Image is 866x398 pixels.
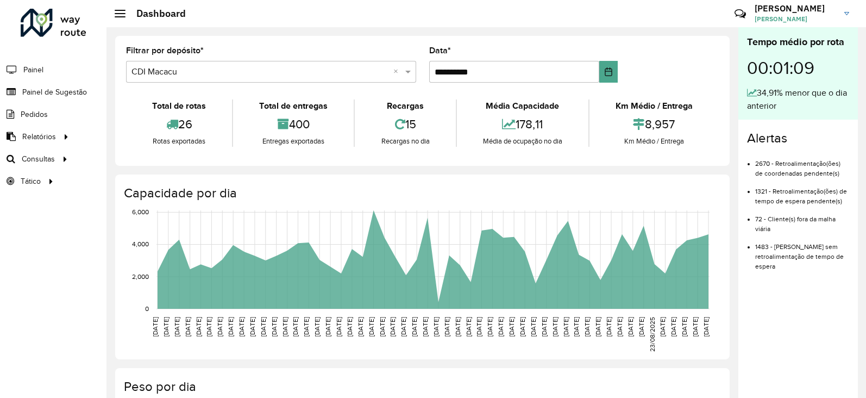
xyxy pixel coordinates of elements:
text: [DATE] [368,317,375,337]
div: 26 [129,113,229,136]
span: Pedidos [21,109,48,120]
text: [DATE] [335,317,342,337]
li: 1483 - [PERSON_NAME] sem retroalimentação de tempo de espera [755,234,849,271]
div: Total de entregas [236,100,351,113]
div: Recargas no dia [357,136,453,147]
text: [DATE] [260,317,267,337]
button: Choose Date [599,61,618,83]
text: 4,000 [132,241,149,248]
span: [PERSON_NAME] [755,14,836,24]
text: [DATE] [357,317,364,337]
text: [DATE] [541,317,548,337]
text: [DATE] [486,317,493,337]
text: [DATE] [605,317,612,337]
li: 72 - Cliente(s) fora da malha viária [755,206,849,234]
text: [DATE] [303,317,310,337]
li: 2670 - Retroalimentação(ões) de coordenadas pendente(s) [755,151,849,178]
text: [DATE] [551,317,558,337]
span: Relatórios [22,131,56,142]
text: [DATE] [313,317,321,337]
text: 6,000 [132,209,149,216]
text: [DATE] [627,317,634,337]
div: Km Médio / Entrega [592,100,716,113]
text: [DATE] [497,317,504,337]
text: [DATE] [411,317,418,337]
text: [DATE] [702,317,710,337]
text: [DATE] [508,317,515,337]
text: [DATE] [616,317,623,337]
div: 8,957 [592,113,716,136]
span: Clear all [393,65,403,78]
text: [DATE] [432,317,440,337]
h4: Capacidade por dia [124,185,719,201]
span: Painel de Sugestão [22,86,87,98]
text: [DATE] [519,317,526,337]
div: 178,11 [460,113,586,136]
div: Média de ocupação no dia [460,136,586,147]
text: [DATE] [562,317,569,337]
text: 0 [145,305,149,312]
text: [DATE] [173,317,180,337]
text: [DATE] [475,317,482,337]
text: [DATE] [152,317,159,337]
text: [DATE] [238,317,245,337]
text: [DATE] [530,317,537,337]
text: [DATE] [638,317,645,337]
text: [DATE] [292,317,299,337]
text: [DATE] [465,317,472,337]
div: Total de rotas [129,100,229,113]
text: [DATE] [659,317,666,337]
text: [DATE] [324,317,331,337]
div: 15 [357,113,453,136]
div: Km Médio / Entrega [592,136,716,147]
text: [DATE] [594,317,601,337]
label: Data [429,44,451,57]
text: [DATE] [422,317,429,337]
div: Entregas exportadas [236,136,351,147]
text: [DATE] [271,317,278,337]
text: [DATE] [681,317,688,337]
span: Tático [21,176,41,187]
h4: Alertas [747,130,849,146]
h2: Dashboard [125,8,186,20]
h4: Peso por dia [124,379,719,395]
text: [DATE] [184,317,191,337]
div: Recargas [357,100,453,113]
div: 34,91% menor que o dia anterior [747,86,849,113]
div: 400 [236,113,351,136]
text: [DATE] [454,317,461,337]
text: [DATE] [389,317,396,337]
div: Tempo médio por rota [747,35,849,49]
text: [DATE] [400,317,407,337]
text: [DATE] [195,317,202,337]
text: [DATE] [692,317,699,337]
text: [DATE] [670,317,677,337]
label: Filtrar por depósito [126,44,204,57]
text: [DATE] [346,317,353,337]
span: Painel [23,64,43,76]
text: [DATE] [216,317,223,337]
text: [DATE] [583,317,591,337]
div: 00:01:09 [747,49,849,86]
span: Consultas [22,153,55,165]
div: Rotas exportadas [129,136,229,147]
text: [DATE] [573,317,580,337]
text: 23/08/2025 [649,317,656,352]
a: Contato Rápido [729,2,752,26]
text: [DATE] [379,317,386,337]
h3: [PERSON_NAME] [755,3,836,14]
text: [DATE] [443,317,450,337]
li: 1321 - Retroalimentação(ões) de tempo de espera pendente(s) [755,178,849,206]
text: [DATE] [205,317,212,337]
text: 2,000 [132,273,149,280]
text: [DATE] [249,317,256,337]
text: [DATE] [281,317,288,337]
div: Média Capacidade [460,100,586,113]
text: [DATE] [227,317,234,337]
text: [DATE] [162,317,170,337]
